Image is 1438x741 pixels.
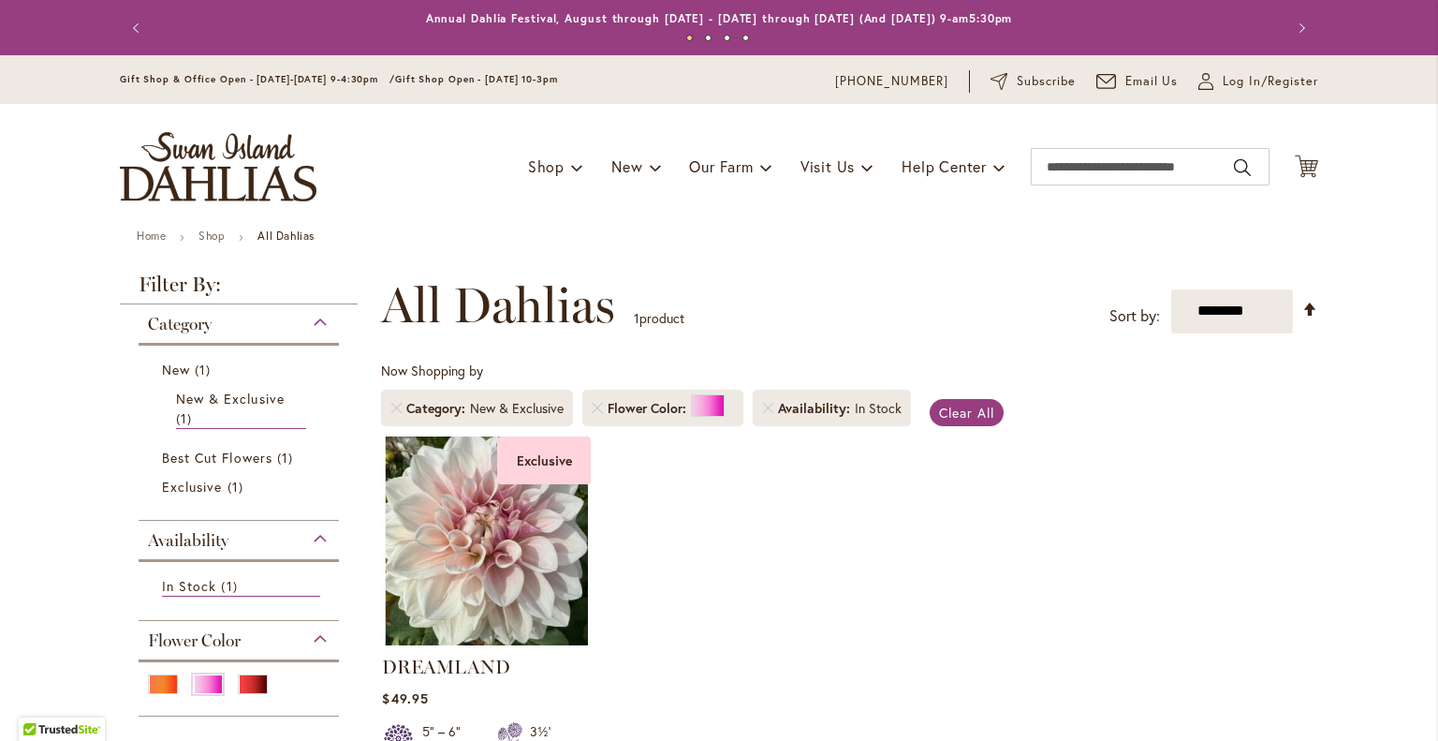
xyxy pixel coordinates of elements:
[176,408,197,428] span: 1
[990,72,1076,91] a: Subscribe
[902,156,987,176] span: Help Center
[198,229,225,243] a: Shop
[528,156,565,176] span: Shop
[176,390,285,408] span: New & Exclusive
[686,35,693,41] button: 1 of 4
[778,399,855,418] span: Availability
[382,631,591,649] a: DREAMLAND Exclusive
[390,403,402,414] a: Remove Category New & Exclusive
[162,360,320,379] a: New
[592,403,603,414] a: Remove Flower Color Pink
[257,229,315,243] strong: All Dahlias
[1096,72,1179,91] a: Email Us
[148,314,212,334] span: Category
[939,404,994,422] span: Clear All
[1281,9,1318,47] button: Next
[689,156,753,176] span: Our Farm
[382,656,510,678] a: DREAMLAND
[1017,72,1076,91] span: Subscribe
[608,399,691,418] span: Flower Color
[395,73,558,85] span: Gift Shop Open - [DATE] 10-3pm
[195,360,215,379] span: 1
[162,577,216,595] span: In Stock
[426,11,1013,25] a: Annual Dahlia Festival, August through [DATE] - [DATE] through [DATE] (And [DATE]) 9-am5:30pm
[162,477,320,496] a: Exclusive
[137,229,166,243] a: Home
[930,399,1004,426] a: Clear All
[382,437,591,645] img: DREAMLAND
[162,478,222,496] span: Exclusive
[148,630,241,651] span: Flower Color
[406,399,470,418] span: Category
[1125,72,1179,91] span: Email Us
[705,35,712,41] button: 2 of 4
[162,361,190,378] span: New
[382,689,428,707] span: $49.95
[120,132,316,201] a: store logo
[227,477,248,496] span: 1
[724,35,730,41] button: 3 of 4
[277,448,298,467] span: 1
[176,389,306,429] a: New &amp; Exclusive
[120,73,395,85] span: Gift Shop & Office Open - [DATE]-[DATE] 9-4:30pm /
[497,437,591,484] div: Exclusive
[381,277,615,333] span: All Dahlias
[162,576,320,597] a: In Stock 1
[221,576,242,596] span: 1
[1223,72,1318,91] span: Log In/Register
[1198,72,1318,91] a: Log In/Register
[835,72,948,91] a: [PHONE_NUMBER]
[162,448,320,467] a: Best Cut Flowers
[120,9,157,47] button: Previous
[762,403,773,414] a: Remove Availability In Stock
[611,156,642,176] span: New
[162,449,272,467] span: Best Cut Flowers
[381,362,483,379] span: Now Shopping by
[470,399,564,418] div: New & Exclusive
[634,309,639,327] span: 1
[120,274,358,304] strong: Filter By:
[800,156,855,176] span: Visit Us
[634,304,684,333] p: product
[855,399,902,418] div: In Stock
[742,35,749,41] button: 4 of 4
[148,530,228,551] span: Availability
[1109,299,1160,333] label: Sort by:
